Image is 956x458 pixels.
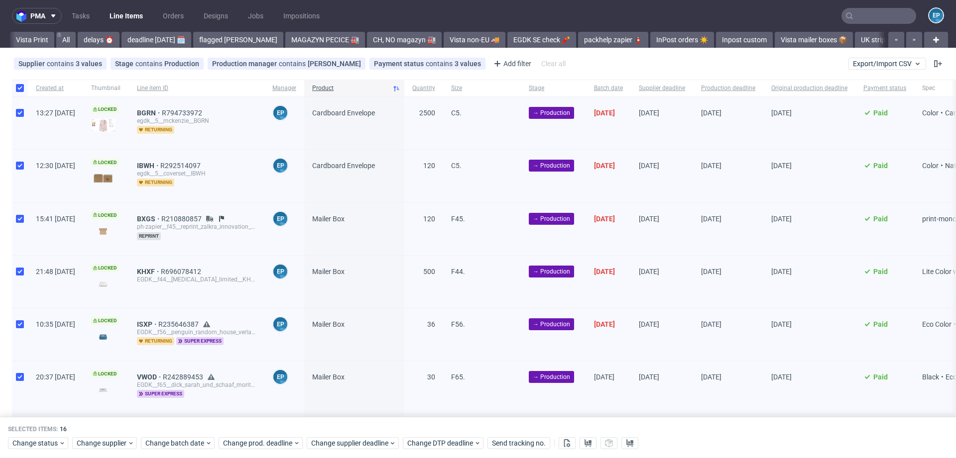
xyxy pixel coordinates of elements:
img: version_two_editor_design [91,330,115,344]
span: Change batch date [145,439,205,449]
span: [DATE] [639,320,659,328]
span: Supplier [18,60,47,68]
span: IBWH [137,162,160,170]
figcaption: EP [929,8,943,22]
span: Locked [91,211,119,219]
span: Locked [91,105,119,113]
a: CH, NO magazyn 🏭 [367,32,442,48]
span: [DATE] [701,373,721,381]
a: R696078412 [161,268,203,275]
div: EGDK__f65__dick_sarah_und_schaaf_moritz_gbr__VWOD [137,381,256,389]
span: Color [922,162,939,170]
span: Send tracking no. [492,440,546,447]
span: Payment status [374,60,426,68]
span: super express [137,390,184,398]
span: ISXP [137,320,158,328]
span: Eco Color [922,320,952,328]
span: R235646387 [158,320,201,328]
button: Send tracking no. [487,438,550,450]
span: [DATE] [594,162,615,170]
span: [DATE] [594,109,615,117]
span: Change status [12,439,59,449]
a: flagged [PERSON_NAME] [193,32,283,48]
span: Change DTP deadline [407,439,474,449]
a: All [56,32,76,48]
span: Thumbnail [91,84,121,92]
span: Mailer Box [312,320,345,328]
span: super express [176,337,224,345]
span: [DATE] [639,268,659,275]
figcaption: EP [273,265,287,278]
span: returning [137,126,174,134]
span: Supplier deadline [639,84,685,92]
span: C5. [451,109,462,117]
a: Jobs [242,8,269,24]
span: 12:30 [DATE] [36,162,75,170]
span: [DATE] [771,373,792,381]
button: Export/Import CSV [848,58,926,70]
span: [DATE] [639,373,659,381]
span: [DATE] [701,268,721,275]
span: Cardboard Envelope [312,162,375,170]
span: 13:27 [DATE] [36,109,75,117]
span: Locked [91,370,119,378]
span: Paid [873,268,888,275]
span: Locked [91,159,119,167]
span: → Production [533,108,570,117]
span: Stage [529,84,578,92]
span: [DATE] [701,162,721,170]
span: [DATE] [701,320,721,328]
img: data [91,119,115,132]
a: Vista Print [10,32,54,48]
a: Vista non-EU 🚚 [444,32,505,48]
span: Mailer Box [312,268,345,275]
div: 3 values [76,60,102,68]
a: R242889453 [163,373,205,381]
figcaption: EP [273,212,287,226]
span: Production manager [212,60,279,68]
figcaption: EP [273,370,287,384]
span: • [939,109,945,117]
span: Change supplier deadline [311,439,389,449]
span: [DATE] [594,320,615,328]
span: Manager [272,84,296,92]
span: [DATE] [701,109,721,117]
img: version_two_editor_design.png [91,383,115,396]
span: [DATE] [701,215,721,223]
a: KHXF [137,268,161,275]
span: returning [137,337,174,345]
span: Paid [873,320,888,328]
span: Paid [873,373,888,381]
span: Original production deadline [771,84,847,92]
a: deadline [DATE] 🗓️ [121,32,191,48]
button: pma [12,8,62,24]
span: [DATE] [771,320,792,328]
span: Color [922,109,939,117]
span: Change prod. deadline [223,439,293,449]
img: version_two_editor_design.png [91,277,115,291]
span: 21:48 [DATE] [36,268,75,275]
span: [DATE] [594,215,615,223]
span: pma [30,12,45,19]
span: [DATE] [771,215,792,223]
a: EGDK SE check 🧨 [507,32,576,48]
span: → Production [533,267,570,276]
a: VWOD [137,373,163,381]
span: Black [922,373,939,381]
span: F56. [451,320,465,328]
span: Paid [873,162,888,170]
div: [PERSON_NAME] [308,60,361,68]
span: contains [279,60,308,68]
figcaption: EP [273,106,287,120]
a: R794733972 [162,109,204,117]
span: C5. [451,162,462,170]
div: EGDK__f56__penguin_random_house_verlagsgruppe_gmbh__ISXP [137,328,256,336]
a: BXGS [137,215,161,223]
span: → Production [533,214,570,223]
span: [DATE] [594,373,614,381]
span: F65. [451,373,465,381]
span: → Production [533,320,570,329]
